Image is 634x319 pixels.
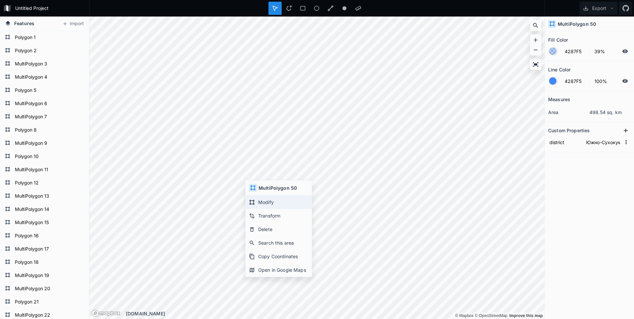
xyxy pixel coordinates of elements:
[558,20,596,27] h4: MultiPolygon 50
[548,125,590,136] h2: Custom Properties
[585,137,621,147] input: Empty
[548,35,568,45] h2: Fill Color
[548,64,571,75] h2: Line Color
[14,20,34,27] span: Features
[246,222,312,236] div: Delete
[126,310,545,317] div: [DOMAIN_NAME]
[91,309,121,317] a: Mapbox logo
[259,184,297,191] h4: MultiPolygon 50
[548,137,581,147] input: Name
[246,250,312,263] div: Copy Coordinates
[246,209,312,222] div: Transform
[455,313,474,318] a: Mapbox
[475,313,508,318] a: OpenStreetMap
[589,109,631,116] dd: 498.54 sq. km
[246,195,312,209] div: Modify
[580,2,617,15] button: Export
[509,313,543,318] a: Map feedback
[548,109,589,116] dt: area
[246,236,312,250] div: Search this area
[59,19,87,29] button: Import
[246,263,312,277] div: Open in Google Maps
[548,94,570,104] h2: Measures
